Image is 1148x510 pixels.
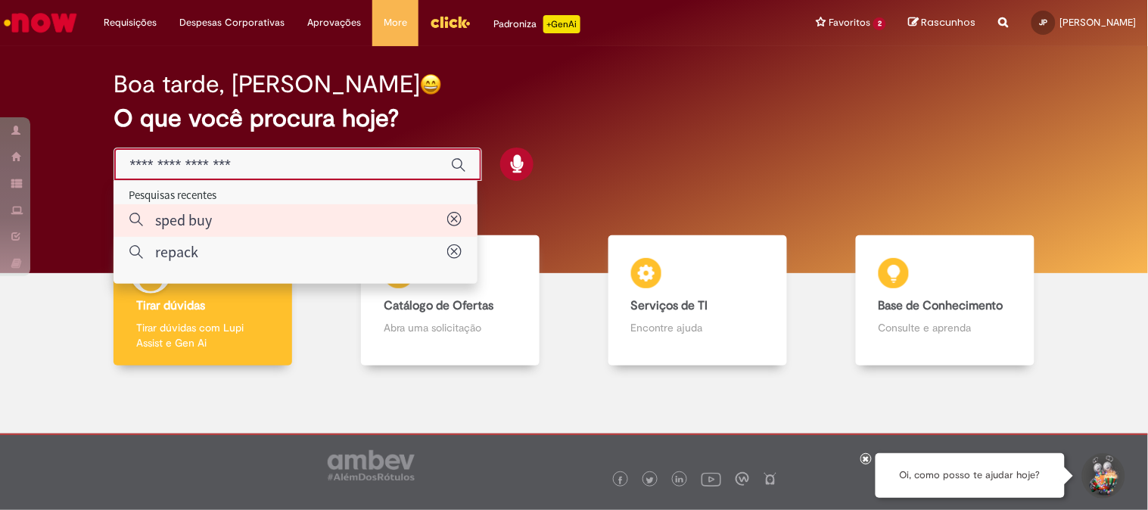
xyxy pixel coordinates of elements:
img: logo_footer_youtube.png [702,469,721,489]
span: JP [1040,17,1048,27]
b: Base de Conhecimento [879,298,1003,313]
img: logo_footer_ambev_rotulo_gray.png [328,450,415,480]
a: Catálogo de Ofertas Abra uma solicitação [327,235,574,366]
div: Padroniza [493,15,580,33]
span: 2 [873,17,886,30]
button: Iniciar Conversa de Suporte [1080,453,1125,499]
p: Abra uma solicitação [384,320,517,335]
a: Tirar dúvidas Tirar dúvidas com Lupi Assist e Gen Ai [79,235,327,366]
span: [PERSON_NAME] [1060,16,1137,29]
span: Aprovações [307,15,361,30]
img: happy-face.png [420,73,442,95]
h2: O que você procura hoje? [114,105,1034,132]
img: logo_footer_facebook.png [617,477,624,484]
span: Rascunhos [922,15,976,30]
span: Requisições [104,15,157,30]
span: More [384,15,407,30]
img: logo_footer_linkedin.png [676,476,683,485]
a: Rascunhos [909,16,976,30]
p: Tirar dúvidas com Lupi Assist e Gen Ai [136,320,269,350]
a: Serviços de TI Encontre ajuda [574,235,822,366]
img: logo_footer_workplace.png [736,472,749,486]
span: Despesas Corporativas [179,15,285,30]
p: +GenAi [543,15,580,33]
img: logo_footer_naosei.png [764,472,777,486]
p: Encontre ajuda [631,320,764,335]
b: Catálogo de Ofertas [384,298,493,313]
h2: Boa tarde, [PERSON_NAME] [114,71,420,98]
a: Base de Conhecimento Consulte e aprenda [821,235,1069,366]
div: Oi, como posso te ajudar hoje? [876,453,1065,498]
p: Consulte e aprenda [879,320,1012,335]
img: ServiceNow [2,8,79,38]
b: Serviços de TI [631,298,708,313]
b: Tirar dúvidas [136,298,205,313]
img: logo_footer_twitter.png [646,477,654,484]
span: Favoritos [829,15,870,30]
img: click_logo_yellow_360x200.png [430,11,471,33]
